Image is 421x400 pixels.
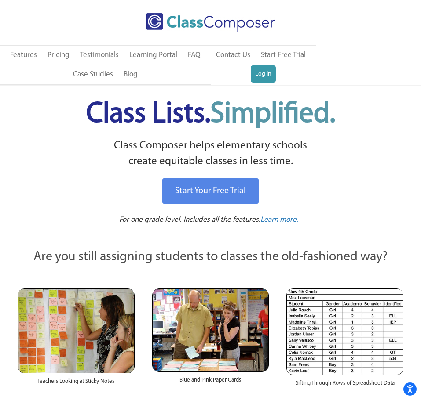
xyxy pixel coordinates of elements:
a: Start Free Trial [256,46,310,65]
a: Contact Us [212,46,255,65]
span: Start Your Free Trial [175,187,246,195]
div: Sifting Through Rows of Spreadsheet Data [286,375,403,396]
a: Blog [119,65,142,84]
p: Class Composer helps elementary schools create equitable classes in less time. [9,138,412,170]
img: Spreadsheets [286,288,403,375]
a: Case Studies [69,65,117,84]
a: Learn more. [260,215,298,226]
span: Class Lists. [86,100,335,129]
a: Log In [251,65,276,83]
a: FAQ [183,46,205,65]
span: Simplified. [210,100,335,129]
a: Features [6,46,41,65]
span: Learn more. [260,216,298,223]
a: Start Your Free Trial [162,178,259,204]
p: Are you still assigning students to classes the old-fashioned way? [18,248,403,267]
div: Blue and Pink Paper Cards [152,372,269,393]
img: Blue and Pink Paper Cards [152,288,269,371]
span: For one grade level. Includes all the features. [119,216,260,223]
a: Pricing [43,46,74,65]
nav: Header Menu [211,46,316,83]
a: Learning Portal [125,46,182,65]
a: Testimonials [76,46,123,65]
div: Teachers Looking at Sticky Notes [18,373,135,394]
img: Class Composer [146,13,275,32]
img: Teachers Looking at Sticky Notes [18,288,135,373]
